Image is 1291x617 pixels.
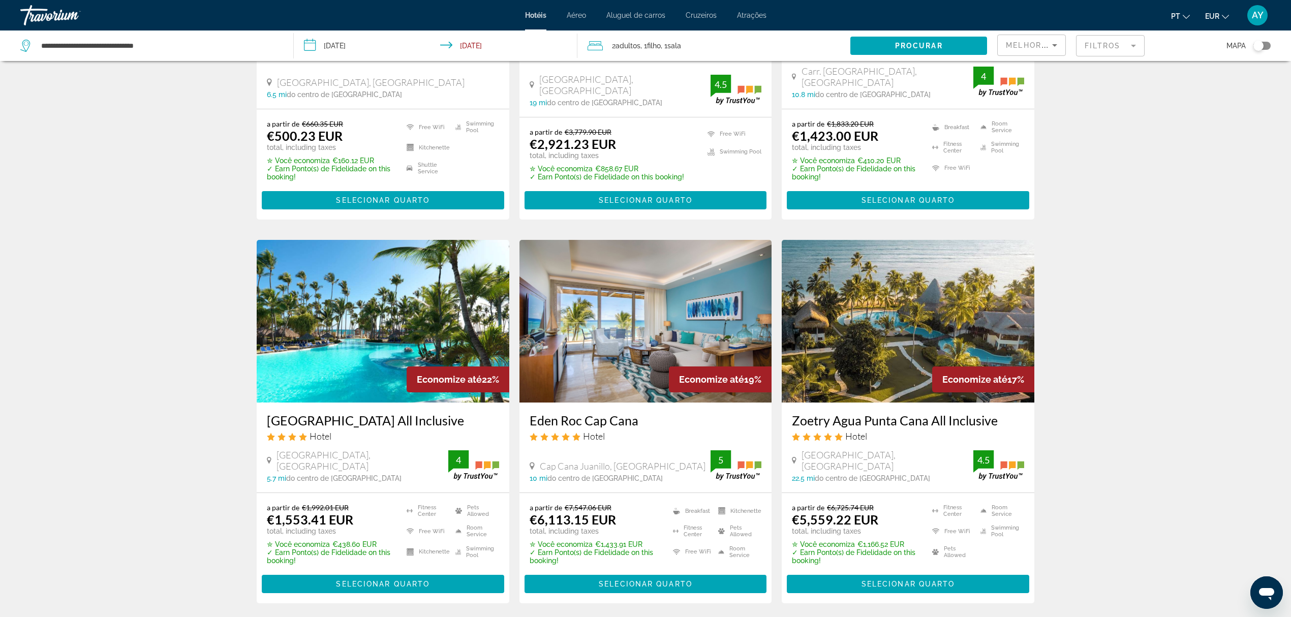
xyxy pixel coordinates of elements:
p: ✓ Earn Ponto(s) de Fidelidade on this booking! [792,548,919,565]
span: Melhores descontos [1006,41,1109,49]
span: Economize até [417,374,482,385]
button: Change currency [1205,9,1229,23]
p: €1,166.52 EUR [792,540,919,548]
li: Kitchenette [713,503,761,518]
a: [GEOGRAPHIC_DATA] All Inclusive [267,413,499,428]
span: do centro de [GEOGRAPHIC_DATA] [815,90,931,99]
span: Selecionar quarto [336,580,429,588]
a: Zoetry Agua Punta Cana All Inclusive [792,413,1024,428]
span: a partir de [530,128,562,136]
span: Procurar [895,42,943,50]
del: €660.35 EUR [302,119,343,128]
p: ✓ Earn Ponto(s) de Fidelidade on this booking! [530,548,660,565]
li: Pets Allowed [713,523,761,539]
button: Toggle map [1246,41,1271,50]
del: €7,547.06 EUR [565,503,611,512]
li: Room Service [713,544,761,560]
span: Selecionar quarto [599,196,692,204]
button: Selecionar quarto [262,575,504,593]
li: Swimming Pool [702,145,761,158]
a: Cruzeiros [686,11,717,19]
button: User Menu [1244,5,1271,26]
del: €1,992.01 EUR [302,503,349,512]
del: €6,725.74 EUR [827,503,874,512]
li: Free WiFi [927,161,976,176]
mat-select: Sort by [1006,39,1057,51]
span: a partir de [792,503,824,512]
li: Kitchenette [402,140,450,155]
span: Selecionar quarto [862,580,955,588]
img: trustyou-badge.svg [711,75,761,105]
span: 2 [612,39,640,53]
p: ✓ Earn Ponto(s) de Fidelidade on this booking! [792,165,919,181]
div: 4 [973,70,994,82]
img: Hotel image [519,240,772,403]
p: total, including taxes [792,527,919,535]
li: Kitchenette [402,544,450,560]
p: total, including taxes [792,143,919,151]
span: do centro de [GEOGRAPHIC_DATA] [287,90,402,99]
span: a partir de [530,503,562,512]
span: , 1 [640,39,661,53]
div: 4 [448,454,469,466]
li: Pets Allowed [927,544,976,560]
div: 4 star Hotel [267,430,499,442]
span: Filho [647,42,661,50]
img: Hotel image [782,240,1034,403]
button: Check-in date: Jun 9, 2026 Check-out date: Jun 16, 2026 [294,30,577,61]
button: Selecionar quarto [262,191,504,209]
span: 5.7 mi [267,474,286,482]
li: Swimming Pool [975,523,1024,539]
span: , 1 [661,39,681,53]
span: 10 mi [530,474,547,482]
span: ✮ Você economiza [792,157,855,165]
li: Free WiFi [927,523,976,539]
li: Swimming Pool [975,140,1024,155]
span: do centro de [GEOGRAPHIC_DATA] [286,474,402,482]
span: [GEOGRAPHIC_DATA], [GEOGRAPHIC_DATA] [277,77,465,88]
a: Selecionar quarto [787,577,1029,588]
li: Room Service [450,523,499,539]
a: Hotéis [525,11,546,19]
button: Selecionar quarto [787,191,1029,209]
ins: €2,921.23 EUR [530,136,616,151]
button: Travelers: 2 adults, 1 child [577,30,851,61]
span: [GEOGRAPHIC_DATA], [GEOGRAPHIC_DATA] [539,74,711,96]
span: Adultos [616,42,640,50]
li: Room Service [975,119,1024,135]
p: €160.12 EUR [267,157,394,165]
span: EUR [1205,12,1219,20]
div: 5 star Hotel [530,430,762,442]
a: Selecionar quarto [787,193,1029,204]
img: Hotel image [257,240,509,403]
span: 19 mi [530,99,547,107]
div: 5 star Hotel [792,430,1024,442]
ins: €5,559.22 EUR [792,512,878,527]
button: Procurar [850,37,987,55]
span: Selecionar quarto [862,196,955,204]
li: Room Service [975,503,1024,518]
span: Economize até [679,374,744,385]
button: Selecionar quarto [525,575,767,593]
span: do centro de [GEOGRAPHIC_DATA] [547,99,662,107]
li: Breakfast [927,119,976,135]
span: ✮ Você economiza [267,540,330,548]
li: Fitness Center [668,523,713,539]
span: a partir de [267,503,299,512]
ins: €6,113.15 EUR [530,512,616,527]
li: Fitness Center [927,503,976,518]
span: 10.8 mi [792,90,815,99]
span: pt [1171,12,1180,20]
li: Shuttle Service [402,161,450,176]
ins: €500.23 EUR [267,128,343,143]
li: Swimming Pool [450,544,499,560]
a: Eden Roc Cap Cana [530,413,762,428]
a: Atrações [737,11,766,19]
iframe: Botão para abrir a janela de mensagens [1250,576,1283,609]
